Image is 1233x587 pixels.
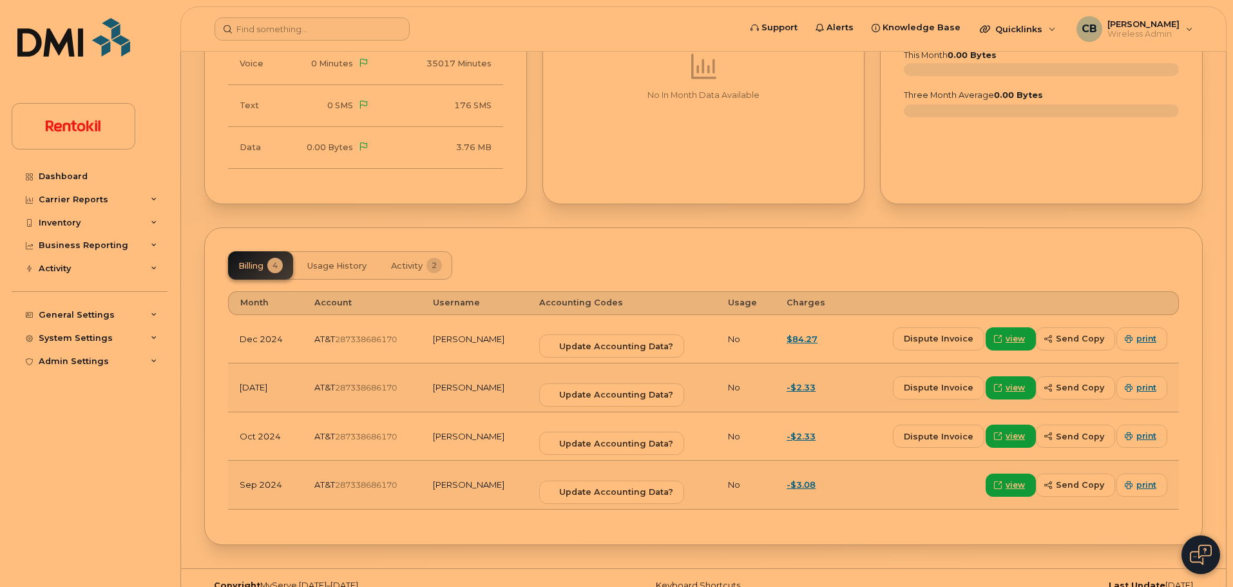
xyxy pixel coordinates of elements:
[421,315,528,364] td: [PERSON_NAME]
[228,43,282,85] td: Voice
[314,431,335,441] span: AT&T
[335,334,397,344] span: 287338686170
[787,431,816,441] a: -$2.33
[787,382,816,392] a: -$2.33
[1136,430,1156,442] span: print
[1056,430,1104,443] span: send copy
[741,15,807,41] a: Support
[775,291,845,314] th: Charges
[1006,430,1025,442] span: view
[948,50,997,60] tspan: 0.00 Bytes
[228,291,303,314] th: Month
[228,315,303,364] td: Dec 2024
[566,90,841,101] p: No In Month Data Available
[559,340,673,352] span: Update Accounting Data?
[893,376,984,399] button: dispute invoice
[559,389,673,401] span: Update Accounting Data?
[986,327,1036,351] a: view
[1116,425,1167,448] a: print
[228,461,303,510] td: Sep 2024
[1036,425,1115,448] button: send copy
[1116,376,1167,399] a: print
[380,43,502,85] td: 35017 Minutes
[1036,474,1115,497] button: send copy
[335,383,397,392] span: 287338686170
[787,479,816,490] a: -$3.08
[863,15,970,41] a: Knowledge Base
[1136,479,1156,491] span: print
[335,432,397,441] span: 287338686170
[311,59,353,68] span: 0 Minutes
[380,85,502,127] td: 176 SMS
[716,315,775,364] td: No
[1006,479,1025,491] span: view
[1107,29,1180,39] span: Wireless Admin
[307,142,353,152] span: 0.00 Bytes
[1107,19,1180,29] span: [PERSON_NAME]
[1056,479,1104,491] span: send copy
[1056,381,1104,394] span: send copy
[314,334,335,344] span: AT&T
[335,480,397,490] span: 287338686170
[314,479,335,490] span: AT&T
[807,15,863,41] a: Alerts
[761,21,798,34] span: Support
[327,101,353,110] span: 0 SMS
[303,291,421,314] th: Account
[1190,544,1212,565] img: Open chat
[228,363,303,412] td: [DATE]
[904,332,973,345] span: dispute invoice
[716,363,775,412] td: No
[228,85,282,127] td: Text
[903,90,1043,100] text: three month average
[893,425,984,448] button: dispute invoice
[971,16,1065,42] div: Quicklinks
[883,21,961,34] span: Knowledge Base
[380,127,502,169] td: 3.76 MB
[986,376,1036,399] a: view
[528,291,716,314] th: Accounting Codes
[1067,16,1202,42] div: Colby Boyd
[539,334,684,358] button: Update Accounting Data?
[421,291,528,314] th: Username
[986,474,1036,497] a: view
[1036,376,1115,399] button: send copy
[716,461,775,510] td: No
[1006,382,1025,394] span: view
[904,430,973,443] span: dispute invoice
[986,425,1036,448] a: view
[1082,21,1097,37] span: CB
[716,291,775,314] th: Usage
[904,381,973,394] span: dispute invoice
[391,261,423,271] span: Activity
[228,127,282,169] td: Data
[215,17,410,41] input: Find something...
[1116,327,1167,351] a: print
[539,481,684,504] button: Update Accounting Data?
[1116,474,1167,497] a: print
[307,261,367,271] span: Usage History
[787,334,817,344] a: $84.27
[421,412,528,461] td: [PERSON_NAME]
[559,438,673,450] span: Update Accounting Data?
[539,383,684,407] button: Update Accounting Data?
[1036,327,1115,351] button: send copy
[1056,332,1104,345] span: send copy
[994,90,1043,100] tspan: 0.00 Bytes
[827,21,854,34] span: Alerts
[995,24,1042,34] span: Quicklinks
[903,50,997,60] text: this month
[421,461,528,510] td: [PERSON_NAME]
[421,363,528,412] td: [PERSON_NAME]
[426,258,442,273] span: 2
[1136,382,1156,394] span: print
[228,412,303,461] td: Oct 2024
[1136,333,1156,345] span: print
[559,486,673,498] span: Update Accounting Data?
[314,382,335,392] span: AT&T
[1006,333,1025,345] span: view
[539,432,684,455] button: Update Accounting Data?
[716,412,775,461] td: No
[893,327,984,351] button: dispute invoice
